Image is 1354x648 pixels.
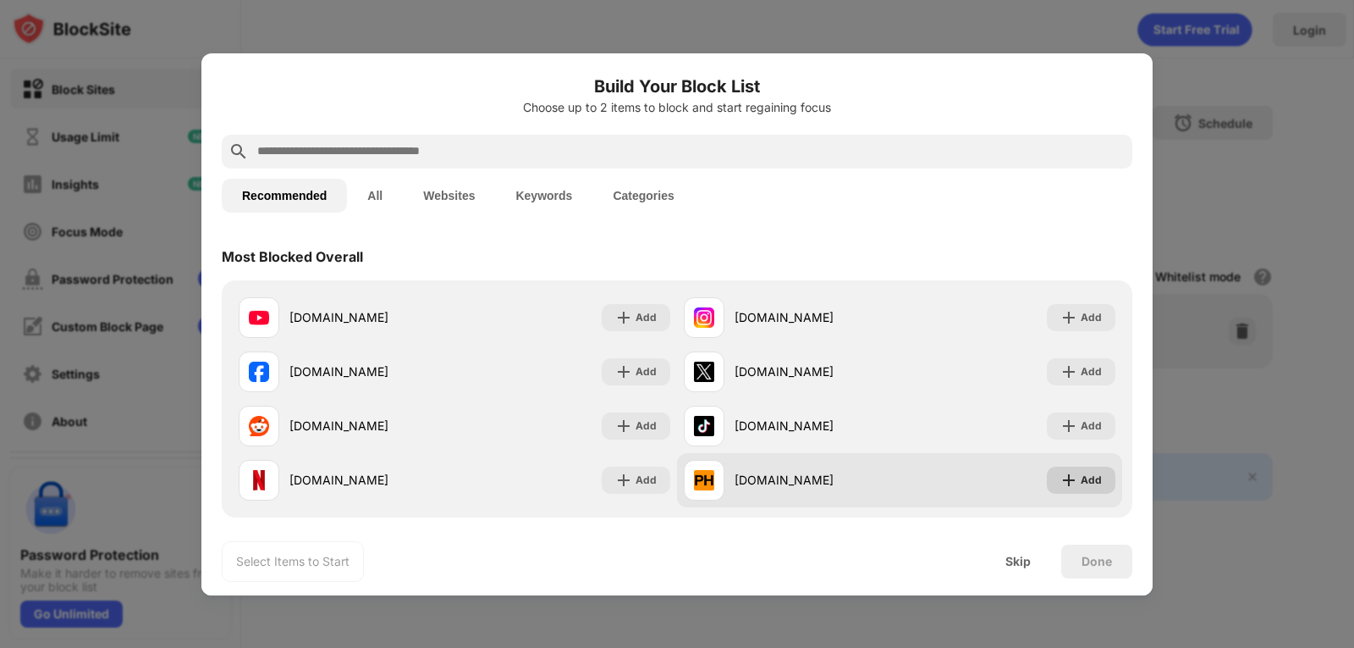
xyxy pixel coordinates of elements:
[1081,472,1102,489] div: Add
[735,471,900,489] div: [DOMAIN_NAME]
[1081,418,1102,435] div: Add
[636,309,657,326] div: Add
[694,470,714,490] img: favicons
[636,363,657,380] div: Add
[694,307,714,328] img: favicons
[636,418,657,435] div: Add
[289,471,454,489] div: [DOMAIN_NAME]
[735,363,900,380] div: [DOMAIN_NAME]
[1081,309,1102,326] div: Add
[249,362,269,382] img: favicons
[222,248,363,265] div: Most Blocked Overall
[249,416,269,436] img: favicons
[289,308,454,326] div: [DOMAIN_NAME]
[249,307,269,328] img: favicons
[289,363,454,380] div: [DOMAIN_NAME]
[1005,555,1031,568] div: Skip
[403,179,495,213] button: Websites
[694,362,714,382] img: favicons
[694,416,714,436] img: favicons
[228,141,249,162] img: search.svg
[347,179,403,213] button: All
[249,470,269,490] img: favicons
[1081,363,1102,380] div: Add
[1082,555,1112,568] div: Done
[592,179,694,213] button: Categories
[222,74,1132,99] h6: Build Your Block List
[735,417,900,435] div: [DOMAIN_NAME]
[289,417,454,435] div: [DOMAIN_NAME]
[222,179,347,213] button: Recommended
[236,553,350,570] div: Select Items to Start
[495,179,592,213] button: Keywords
[735,308,900,326] div: [DOMAIN_NAME]
[636,472,657,489] div: Add
[222,101,1132,114] div: Choose up to 2 items to block and start regaining focus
